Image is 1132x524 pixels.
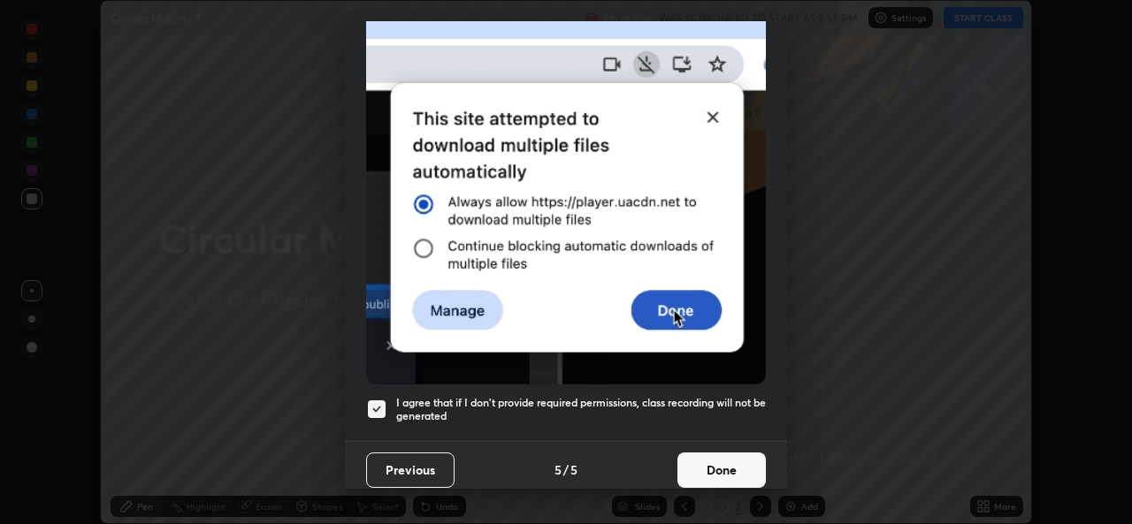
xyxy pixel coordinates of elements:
[555,460,562,479] h4: 5
[366,452,455,488] button: Previous
[677,452,766,488] button: Done
[563,460,569,479] h4: /
[396,396,766,423] h5: I agree that if I don't provide required permissions, class recording will not be generated
[570,460,577,479] h4: 5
